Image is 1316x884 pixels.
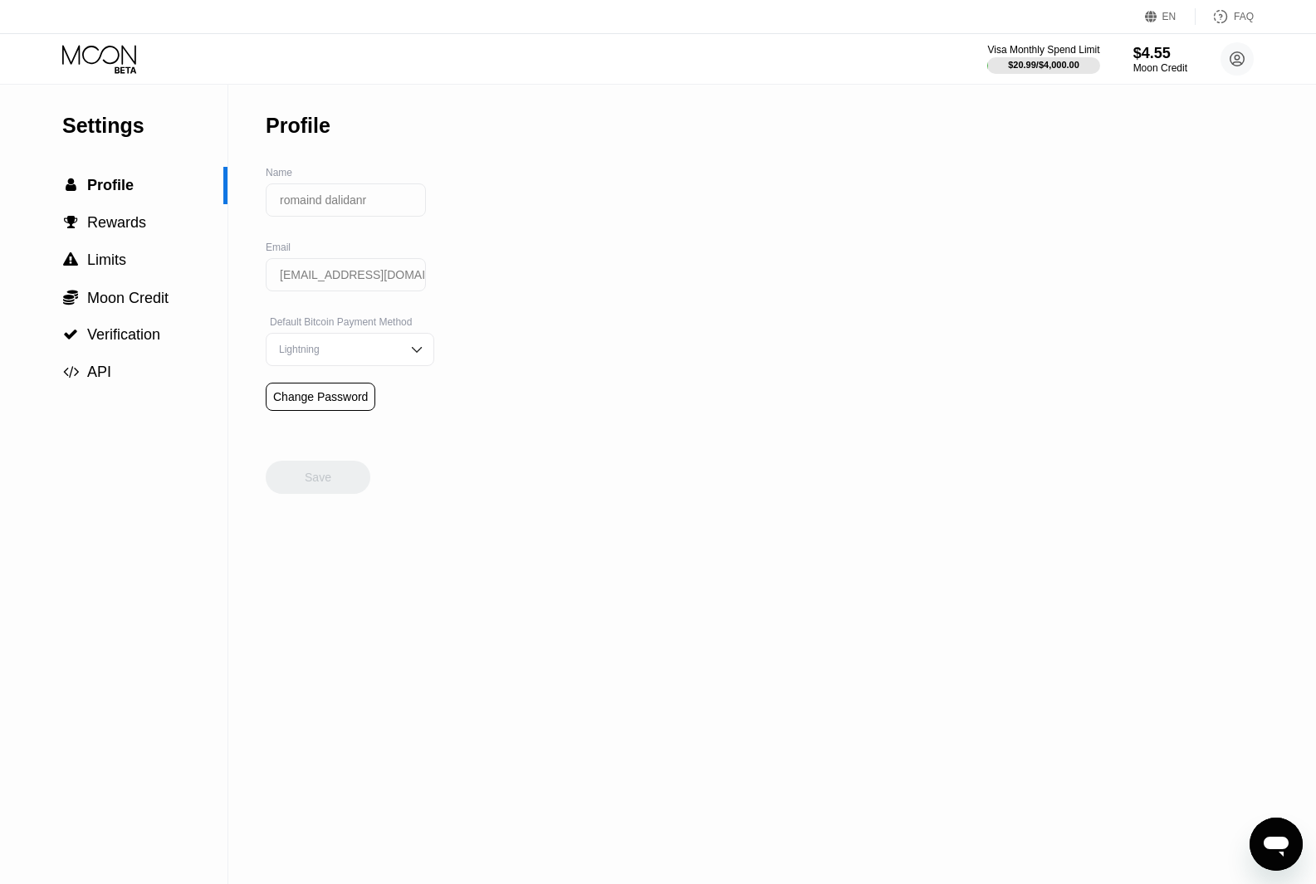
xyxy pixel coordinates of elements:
[275,344,400,355] div: Lightning
[87,214,146,231] span: Rewards
[62,114,227,138] div: Settings
[63,252,78,267] span: 
[1250,818,1303,871] iframe: Bouton de lancement de la fenêtre de messagerie
[63,289,78,305] span: 
[1133,45,1187,62] div: $4.55
[62,289,79,305] div: 
[987,44,1099,56] div: Visa Monthly Spend Limit
[62,364,79,379] div: 
[1008,60,1079,70] div: $20.99 / $4,000.00
[87,290,169,306] span: Moon Credit
[87,177,134,193] span: Profile
[66,178,76,193] span: 
[1145,8,1196,25] div: EN
[266,316,434,328] div: Default Bitcoin Payment Method
[1234,11,1254,22] div: FAQ
[63,364,79,379] span: 
[266,114,330,138] div: Profile
[62,327,79,342] div: 
[62,215,79,230] div: 
[1133,62,1187,74] div: Moon Credit
[87,364,111,380] span: API
[266,167,434,178] div: Name
[266,242,434,253] div: Email
[62,178,79,193] div: 
[266,383,375,411] div: Change Password
[1196,8,1254,25] div: FAQ
[63,327,78,342] span: 
[62,252,79,267] div: 
[64,215,78,230] span: 
[1162,11,1177,22] div: EN
[273,390,368,403] div: Change Password
[87,326,160,343] span: Verification
[987,44,1099,74] div: Visa Monthly Spend Limit$20.99/$4,000.00
[87,252,126,268] span: Limits
[1133,45,1187,74] div: $4.55Moon Credit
